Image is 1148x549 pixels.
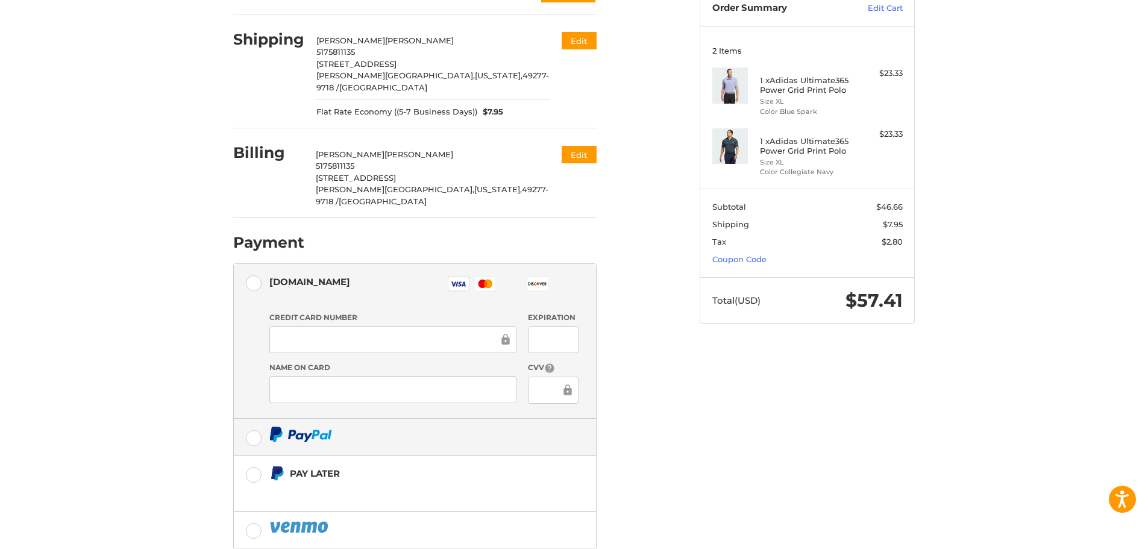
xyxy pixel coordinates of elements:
[477,106,504,118] span: $7.95
[760,157,852,168] li: Size XL
[339,83,427,92] span: [GEOGRAPHIC_DATA]
[316,47,355,57] span: 5175811135
[233,233,304,252] h2: Payment
[316,36,385,45] span: [PERSON_NAME]
[233,143,304,162] h2: Billing
[876,202,903,212] span: $46.66
[712,237,726,246] span: Tax
[760,136,852,156] h4: 1 x Adidas Ultimate365 Power Grid Print Polo
[760,167,852,177] li: Color Collegiate Navy
[316,71,549,92] span: 49277-9718 /
[269,312,516,323] label: Credit Card Number
[562,32,597,49] button: Edit
[712,2,842,14] h3: Order Summary
[760,75,852,95] h4: 1 x Adidas Ultimate365 Power Grid Print Polo
[845,289,903,312] span: $57.41
[339,196,427,206] span: [GEOGRAPHIC_DATA]
[760,96,852,107] li: Size XL
[316,184,474,194] span: [PERSON_NAME][GEOGRAPHIC_DATA],
[562,146,597,163] button: Edit
[712,254,767,264] a: Coupon Code
[712,295,761,306] span: Total (USD)
[712,202,746,212] span: Subtotal
[760,107,852,117] li: Color Blue Spark
[855,67,903,80] div: $23.33
[475,71,522,80] span: [US_STATE],
[290,463,521,483] div: Pay Later
[316,71,475,80] span: [PERSON_NAME][GEOGRAPHIC_DATA],
[233,30,304,49] h2: Shipping
[316,106,477,118] span: Flat Rate Economy ((5-7 Business Days))
[855,128,903,140] div: $23.33
[712,219,749,229] span: Shipping
[528,362,578,374] label: CVV
[474,184,522,194] span: [US_STATE],
[842,2,903,14] a: Edit Cart
[269,486,521,497] iframe: PayPal Message 1
[269,519,331,535] img: PayPal icon
[712,46,903,55] h3: 2 Items
[316,149,384,159] span: [PERSON_NAME]
[316,161,354,171] span: 5175811135
[316,173,396,183] span: [STREET_ADDRESS]
[883,219,903,229] span: $7.95
[269,272,350,292] div: [DOMAIN_NAME]
[269,466,284,481] img: Pay Later icon
[384,149,453,159] span: [PERSON_NAME]
[316,184,548,206] span: 49277-9718 /
[385,36,454,45] span: [PERSON_NAME]
[882,237,903,246] span: $2.80
[528,312,578,323] label: Expiration
[269,362,516,373] label: Name on Card
[316,59,397,69] span: [STREET_ADDRESS]
[269,427,332,442] img: PayPal icon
